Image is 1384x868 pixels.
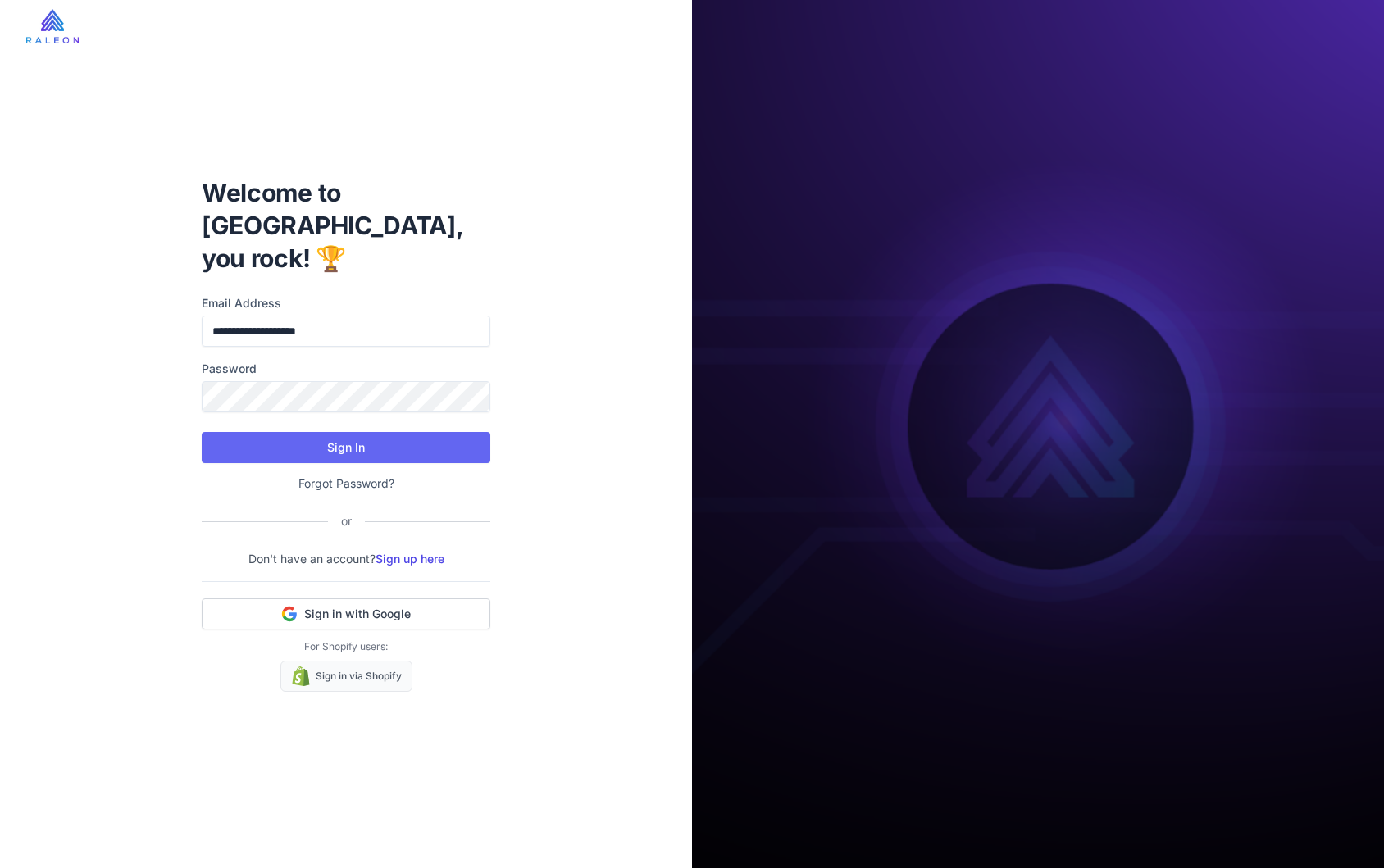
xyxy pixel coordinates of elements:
button: Sign In [202,432,490,463]
span: Sign in with Google [304,606,411,622]
a: Sign in via Shopify [280,661,412,692]
p: For Shopify users: [202,639,490,654]
label: Email Address [202,294,490,312]
a: Forgot Password? [298,476,394,490]
a: Sign up here [376,552,444,566]
p: Don't have an account? [202,550,490,568]
div: or [328,512,365,530]
img: raleon-logo-whitebg.9aac0268.jpg [26,9,79,43]
button: Sign in with Google [202,598,490,629]
h1: Welcome to [GEOGRAPHIC_DATA], you rock! 🏆 [202,176,490,275]
label: Password [202,360,490,378]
